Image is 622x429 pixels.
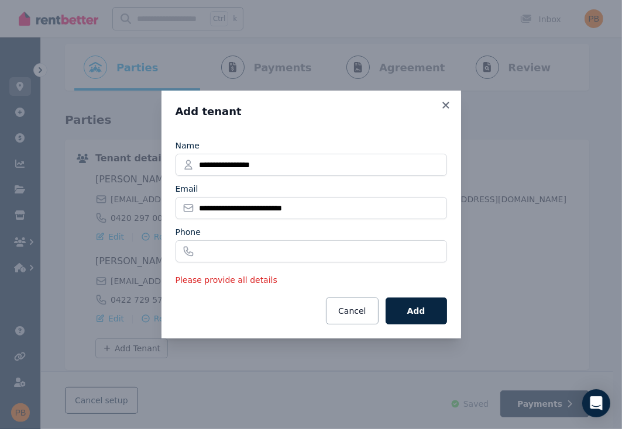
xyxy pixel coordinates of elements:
[326,297,378,324] button: Cancel
[176,105,447,119] h3: Add tenant
[176,183,198,195] label: Email
[582,389,610,417] div: Open Intercom Messenger
[386,297,447,324] button: Add
[176,226,201,238] label: Phone
[176,140,200,151] label: Name
[176,274,447,286] p: Please provide all details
